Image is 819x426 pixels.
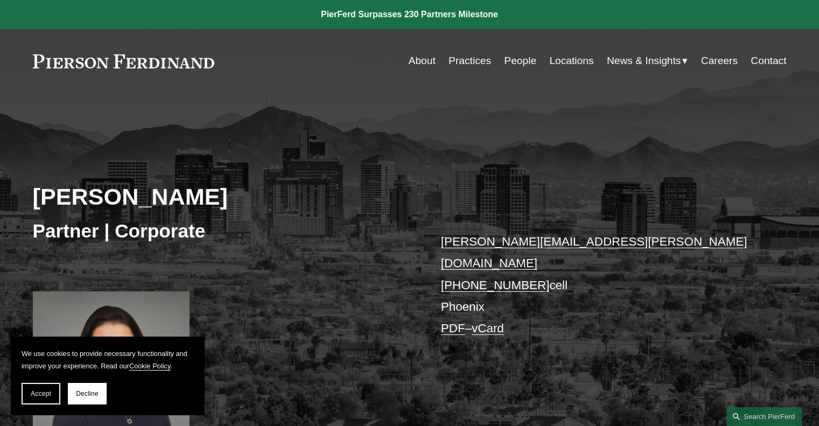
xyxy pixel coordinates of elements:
a: Search this site [726,407,802,426]
a: People [504,51,536,71]
a: About [409,51,436,71]
span: Accept [31,390,51,397]
p: We use cookies to provide necessary functionality and improve your experience. Read our . [22,347,194,372]
button: Accept [22,383,60,404]
h3: Partner | Corporate [33,219,410,243]
h2: [PERSON_NAME] [33,183,410,211]
p: cell Phoenix – [441,231,755,340]
a: vCard [472,322,504,335]
span: Decline [76,390,99,397]
a: folder dropdown [607,51,688,71]
a: Careers [701,51,738,71]
button: Decline [68,383,107,404]
a: Locations [549,51,593,71]
a: Cookie Policy [129,362,171,370]
a: Contact [751,51,786,71]
section: Cookie banner [11,337,205,415]
a: Practices [449,51,491,71]
a: PDF [441,322,465,335]
a: [PHONE_NUMBER] [441,278,550,292]
a: [PERSON_NAME][EMAIL_ADDRESS][PERSON_NAME][DOMAIN_NAME] [441,235,747,270]
span: News & Insights [607,52,681,71]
